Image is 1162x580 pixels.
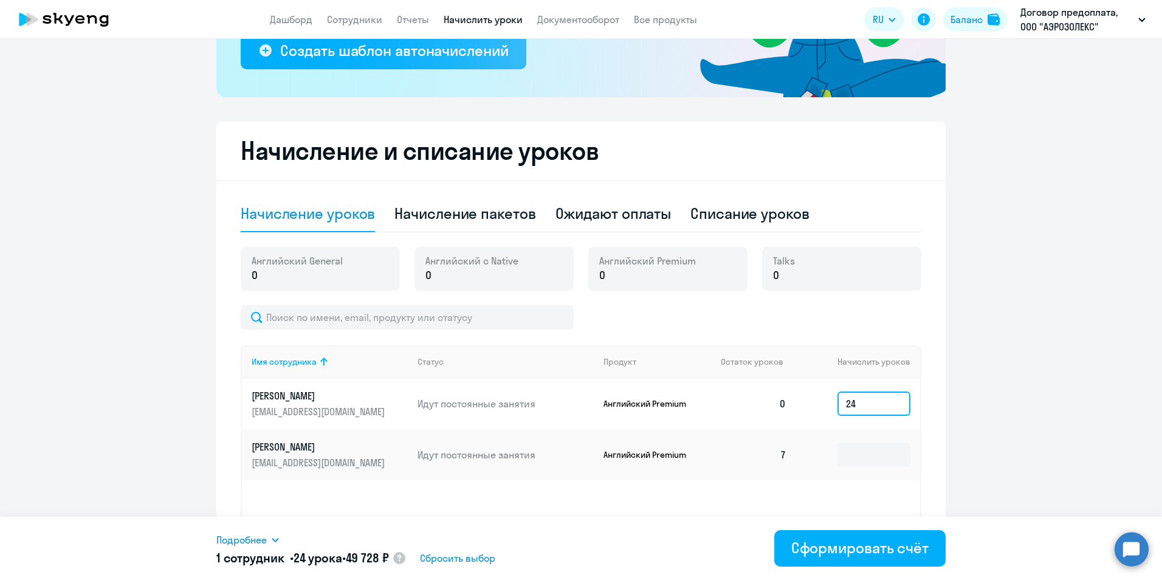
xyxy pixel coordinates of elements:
div: Начисление уроков [241,204,375,223]
div: Имя сотрудника [252,356,408,367]
span: Английский General [252,254,343,268]
a: [PERSON_NAME][EMAIL_ADDRESS][DOMAIN_NAME] [252,389,408,418]
div: Создать шаблон автоначислений [280,41,508,60]
div: Продукт [603,356,636,367]
td: 0 [711,378,796,429]
p: Английский Premium [603,449,695,460]
p: Идут постоянные занятия [418,397,594,410]
input: Поиск по имени, email, продукту или статусу [241,305,574,330]
span: Сбросить выбор [420,551,495,565]
button: Балансbalance [943,7,1007,32]
a: Все продукты [634,13,697,26]
div: Остаток уроков [721,356,796,367]
div: Списание уроков [690,204,810,223]
span: Английский Premium [599,254,696,268]
img: balance [988,13,1000,26]
div: Статус [418,356,594,367]
p: Договор предоплата, ООО "АЭРОЗОЛЕКС" [1020,5,1133,34]
a: Документооборот [537,13,619,26]
div: Сформировать счёт [791,538,929,558]
span: RU [873,12,884,27]
div: Баланс [951,12,983,27]
span: Talks [773,254,795,268]
p: [PERSON_NAME] [252,440,388,454]
span: Остаток уроков [721,356,783,367]
p: Английский Premium [603,398,695,409]
p: Идут постоянные занятия [418,448,594,461]
span: 49 728 ₽ [346,550,389,565]
th: Начислить уроков [796,345,920,378]
button: Договор предоплата, ООО "АЭРОЗОЛЕКС" [1014,5,1152,34]
div: Имя сотрудника [252,356,317,367]
p: [PERSON_NAME] [252,389,388,402]
span: 0 [425,268,431,283]
h2: Начисление и списание уроков [241,136,921,165]
button: Создать шаблон автоначислений [241,33,526,69]
td: 7 [711,429,796,480]
h5: 1 сотрудник • • [216,550,388,567]
p: [EMAIL_ADDRESS][DOMAIN_NAME] [252,405,388,418]
a: Сотрудники [327,13,382,26]
button: Сформировать счёт [774,530,946,567]
a: Отчеты [397,13,429,26]
div: Ожидают оплаты [555,204,672,223]
span: 0 [773,268,779,283]
span: Английский с Native [425,254,518,268]
span: 0 [599,268,605,283]
a: [PERSON_NAME][EMAIL_ADDRESS][DOMAIN_NAME] [252,440,408,469]
a: Начислить уроки [444,13,523,26]
button: RU [864,7,904,32]
div: Начисление пакетов [394,204,535,223]
a: Дашборд [270,13,312,26]
div: Продукт [603,356,712,367]
p: [EMAIL_ADDRESS][DOMAIN_NAME] [252,456,388,469]
span: 0 [252,268,258,283]
span: 24 урока [294,550,342,565]
span: Подробнее [216,533,267,547]
div: Статус [418,356,444,367]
